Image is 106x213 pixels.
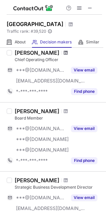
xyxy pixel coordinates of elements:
[71,157,97,164] button: Reveal Button
[16,136,69,142] span: ***@[DOMAIN_NAME]
[7,29,46,34] span: Traffic rank: # 39,520
[16,195,67,201] span: ***@[DOMAIN_NAME]
[71,125,97,132] button: Reveal Button
[16,78,85,84] span: [EMAIL_ADDRESS][DOMAIN_NAME]
[16,147,69,153] span: ***@[DOMAIN_NAME]
[71,88,97,95] button: Reveal Button
[15,108,59,115] div: [PERSON_NAME]
[15,57,102,63] div: Chief Operating Officer
[15,49,59,56] div: [PERSON_NAME]
[16,67,67,73] span: ***@[DOMAIN_NAME]
[13,4,53,12] img: ContactOut v5.3.10
[15,115,102,121] div: Board Member
[71,67,97,73] button: Reveal Button
[16,205,85,211] span: [EMAIL_ADDRESS][DOMAIN_NAME]
[16,126,67,132] span: ***@[DOMAIN_NAME]
[7,20,63,28] h1: [GEOGRAPHIC_DATA]
[86,39,99,45] span: Similar
[71,194,97,201] button: Reveal Button
[15,184,102,190] div: Strategic Business Development Director
[40,39,72,45] span: Decision makers
[15,39,26,45] span: About
[15,177,59,184] div: [PERSON_NAME]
